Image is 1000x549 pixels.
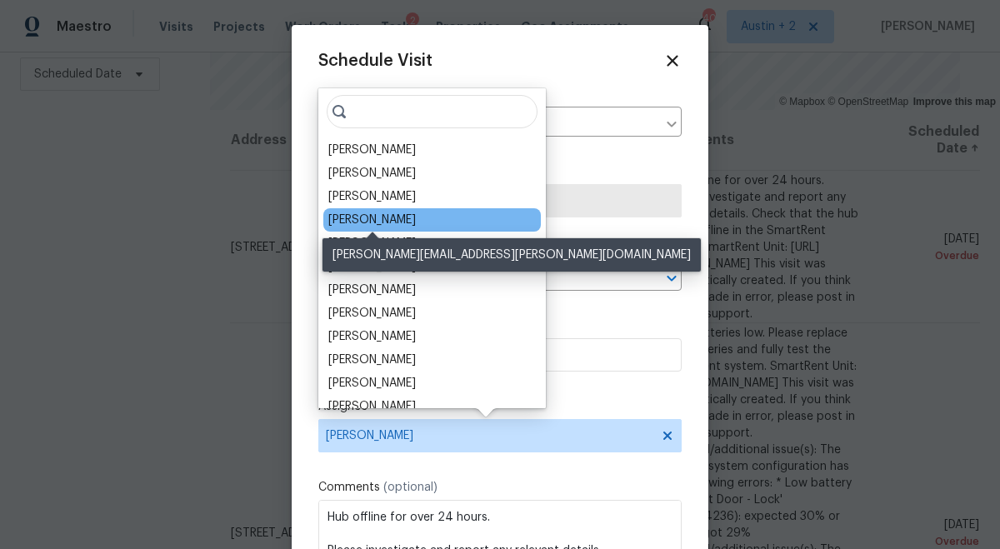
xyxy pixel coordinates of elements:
[318,52,432,69] span: Schedule Visit
[660,267,683,290] button: Open
[383,482,437,493] span: (optional)
[322,238,701,272] div: [PERSON_NAME][EMAIL_ADDRESS][PERSON_NAME][DOMAIN_NAME]
[328,212,416,228] div: [PERSON_NAME]
[328,188,416,205] div: [PERSON_NAME]
[326,429,652,442] span: [PERSON_NAME]
[328,165,416,182] div: [PERSON_NAME]
[328,328,416,345] div: [PERSON_NAME]
[328,235,416,252] div: [PERSON_NAME]
[328,375,416,392] div: [PERSON_NAME]
[328,352,416,368] div: [PERSON_NAME]
[328,398,416,415] div: [PERSON_NAME]
[328,142,416,158] div: [PERSON_NAME]
[318,479,682,496] label: Comments
[663,52,682,70] span: Close
[328,282,416,298] div: [PERSON_NAME]
[328,305,416,322] div: [PERSON_NAME]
